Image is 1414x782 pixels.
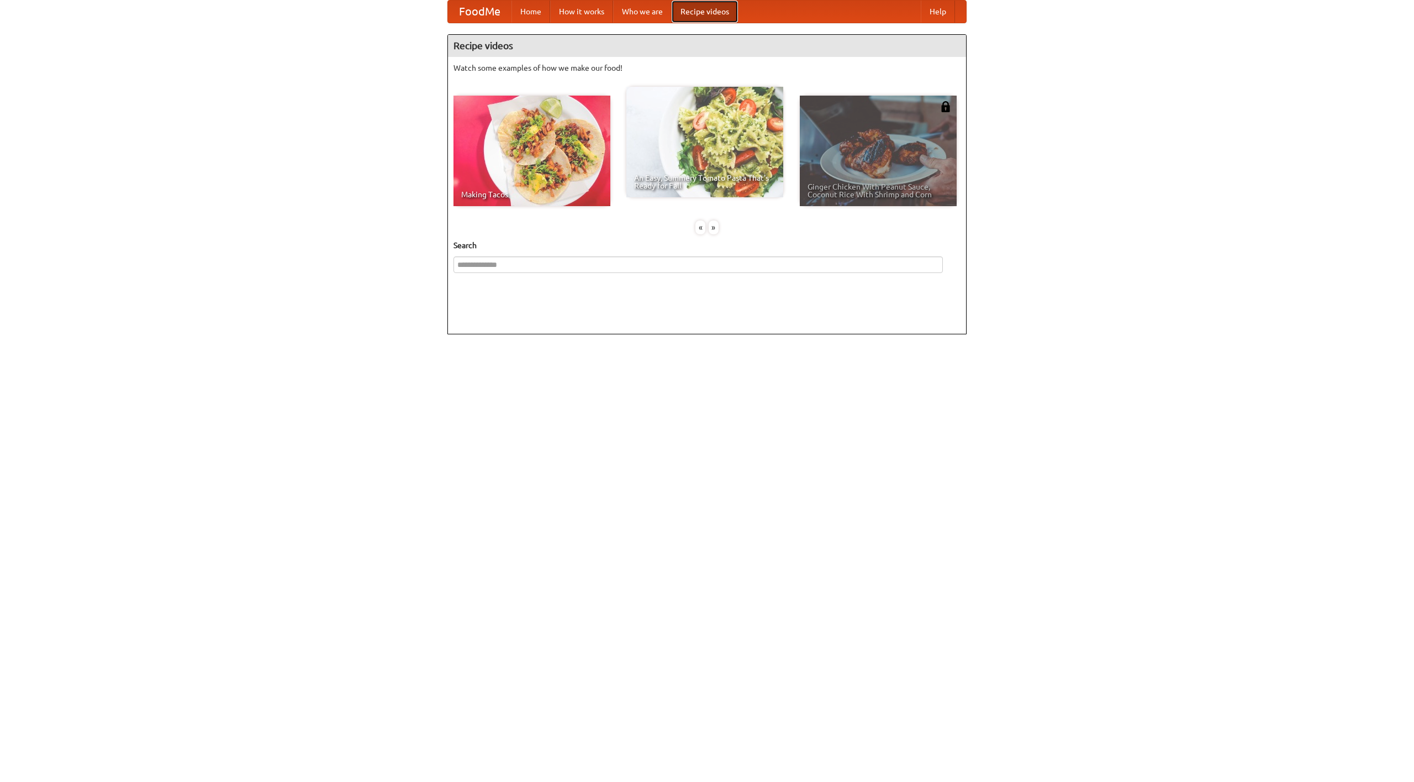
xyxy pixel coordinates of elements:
a: Home [511,1,550,23]
div: « [695,221,705,234]
a: FoodMe [448,1,511,23]
span: Making Tacos [461,191,603,198]
a: How it works [550,1,613,23]
img: 483408.png [940,101,951,112]
p: Watch some examples of how we make our food! [453,62,961,74]
a: Help [921,1,955,23]
h4: Recipe videos [448,35,966,57]
a: Recipe videos [672,1,738,23]
a: Who we are [613,1,672,23]
div: » [709,221,719,234]
h5: Search [453,240,961,251]
a: Making Tacos [453,96,610,206]
a: An Easy, Summery Tomato Pasta That's Ready for Fall [626,87,783,197]
span: An Easy, Summery Tomato Pasta That's Ready for Fall [634,174,775,190]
